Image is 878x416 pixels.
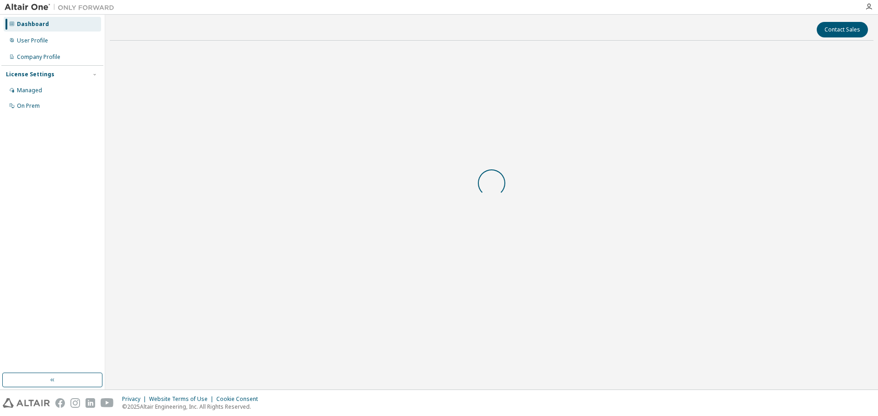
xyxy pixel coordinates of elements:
p: © 2025 Altair Engineering, Inc. All Rights Reserved. [122,403,263,411]
img: instagram.svg [70,398,80,408]
div: Company Profile [17,53,60,61]
div: User Profile [17,37,48,44]
img: altair_logo.svg [3,398,50,408]
div: Managed [17,87,42,94]
div: Dashboard [17,21,49,28]
button: Contact Sales [817,22,868,37]
img: youtube.svg [101,398,114,408]
div: Privacy [122,395,149,403]
div: Website Terms of Use [149,395,216,403]
div: Cookie Consent [216,395,263,403]
div: On Prem [17,102,40,110]
img: Altair One [5,3,119,12]
div: License Settings [6,71,54,78]
img: facebook.svg [55,398,65,408]
img: linkedin.svg [86,398,95,408]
